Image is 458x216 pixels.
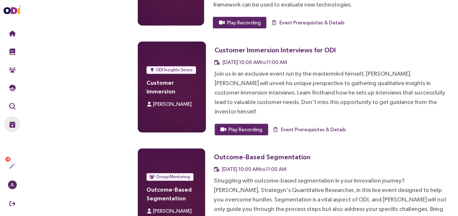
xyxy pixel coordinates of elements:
[4,62,20,78] button: Community
[273,124,347,135] button: Event Prerequisites & Details
[4,80,20,96] button: Needs Framework
[156,173,190,180] span: Group Mentoring
[215,124,268,135] button: Play Recording
[4,44,20,60] button: Training
[4,116,20,132] button: Live Events
[222,166,286,172] span: [DATE] 10:00 AM to 11:00 AM
[7,157,9,162] span: 4
[9,67,16,73] img: Community
[4,177,20,193] button: A
[153,208,192,214] span: [PERSON_NAME]
[153,101,192,107] span: [PERSON_NAME]
[146,78,197,96] h4: Customer Immersion Interviews for ODI
[9,103,16,109] img: Outcome Validation
[215,69,446,116] div: Join us in an exclusive event run by the mastermind himself, [PERSON_NAME]. [PERSON_NAME] will un...
[213,17,266,28] button: Play Recording
[223,59,287,65] span: [DATE] 10:00 AM to 11:00 AM
[9,121,16,128] img: Live Events
[146,185,196,203] h4: Outcome-Based Segmentation
[5,157,11,162] sup: 4
[279,19,344,27] span: Event Prerequisites & Details
[4,98,20,114] button: Outcome Validation
[215,45,336,55] div: Customer Immersion Interviews for ODI
[4,25,20,41] button: Home
[9,48,16,55] img: Training
[4,196,20,212] button: Sign Out
[227,19,261,27] span: Play Recording
[214,152,310,161] div: Outcome-Based Segmentation
[9,163,16,169] img: Actions
[271,17,345,28] button: Event Prerequisites & Details
[4,158,20,174] button: Actions
[281,125,346,133] span: Event Prerequisites & Details
[9,85,16,91] img: JTBD Needs Framework
[228,125,262,133] span: Play Recording
[156,66,193,73] span: ODI Insights Series
[11,180,14,189] span: A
